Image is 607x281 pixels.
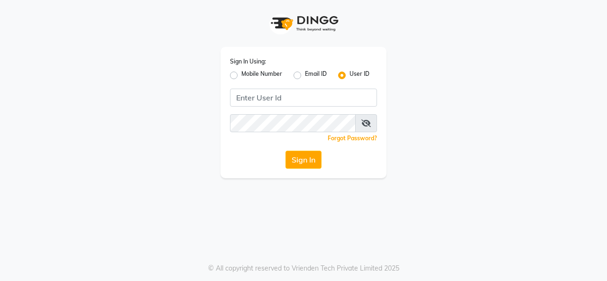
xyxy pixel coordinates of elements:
[266,9,341,37] img: logo1.svg
[241,70,282,81] label: Mobile Number
[349,70,369,81] label: User ID
[328,135,377,142] a: Forgot Password?
[230,57,266,66] label: Sign In Using:
[230,89,377,107] input: Username
[305,70,327,81] label: Email ID
[285,151,322,169] button: Sign In
[230,114,356,132] input: Username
